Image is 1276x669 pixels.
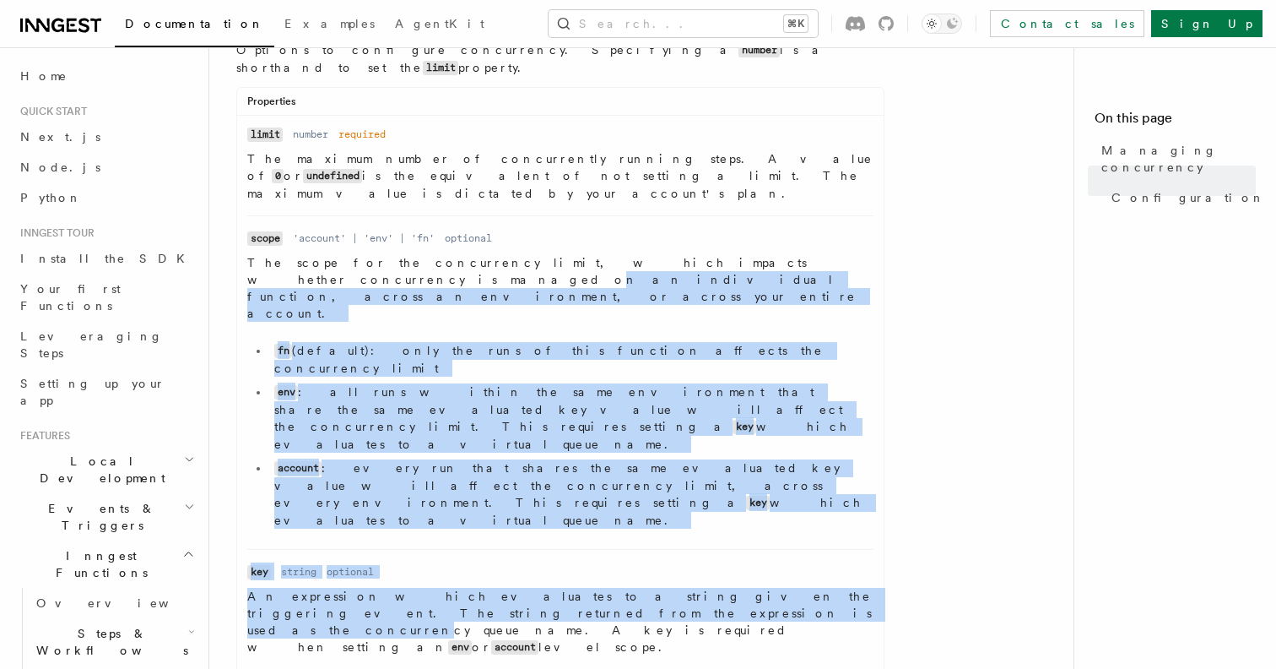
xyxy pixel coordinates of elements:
[30,625,188,659] span: Steps & Workflows
[14,500,184,534] span: Events & Triggers
[247,231,283,246] code: scope
[274,385,298,400] code: env
[30,618,198,666] button: Steps & Workflows
[14,152,198,182] a: Node.js
[272,169,284,183] code: 0
[20,160,100,174] span: Node.js
[1105,182,1256,213] a: Configuration
[14,182,198,213] a: Python
[385,5,495,46] a: AgentKit
[247,588,873,656] p: An expression which evaluates to a string given the triggering event. The string returned from th...
[125,17,264,30] span: Documentation
[14,243,198,274] a: Install the SDK
[269,460,873,529] li: : every run that shares the same evaluated key value will affect the concurrency limit, across ev...
[14,493,198,541] button: Events & Triggers
[922,14,962,34] button: Toggle dark mode
[247,128,283,142] code: limit
[236,41,884,77] p: Options to configure concurrency. Specifying a is a shorthand to set the property.
[14,122,198,152] a: Next.js
[237,95,884,116] div: Properties
[14,541,198,588] button: Inngest Functions
[30,588,198,618] a: Overview
[1095,108,1256,135] h4: On this page
[14,368,198,416] a: Setting up your app
[327,565,374,579] dd: optional
[274,5,385,46] a: Examples
[1151,10,1262,37] a: Sign Up
[746,496,770,510] code: key
[14,547,182,581] span: Inngest Functions
[20,191,82,204] span: Python
[491,640,538,655] code: account
[733,420,756,434] code: key
[36,596,210,610] span: Overview
[14,274,198,321] a: Your first Functions
[115,5,274,47] a: Documentation
[14,321,198,368] a: Leveraging Steps
[303,169,362,183] code: undefined
[395,17,484,30] span: AgentKit
[20,252,195,265] span: Install the SDK
[281,565,316,579] dd: string
[293,231,435,245] dd: 'account' | 'env' | 'fn'
[284,17,375,30] span: Examples
[1111,189,1265,206] span: Configuration
[247,254,873,322] p: The scope for the concurrency limit, which impacts whether concurrency is managed on an individua...
[784,15,808,32] kbd: ⌘K
[20,68,68,84] span: Home
[1095,135,1256,182] a: Managing concurrency
[1101,142,1256,176] span: Managing concurrency
[445,231,492,245] dd: optional
[269,342,873,377] li: (default): only the runs of this function affects the concurrency limit
[990,10,1144,37] a: Contact sales
[338,128,386,141] dd: required
[247,150,873,202] p: The maximum number of concurrently running steps. A value of or is the equivalent of not setting ...
[14,453,184,487] span: Local Development
[247,565,271,579] code: key
[423,61,458,75] code: limit
[20,282,121,313] span: Your first Functions
[14,446,198,493] button: Local Development
[274,344,292,358] code: fn
[14,226,95,240] span: Inngest tour
[269,383,873,453] li: : all runs within the same environment that share the same evaluated key value will affect the co...
[549,10,818,37] button: Search...⌘K
[20,130,100,144] span: Next.js
[293,128,328,141] dd: number
[20,377,165,407] span: Setting up your app
[738,43,780,57] code: number
[20,329,163,360] span: Leveraging Steps
[14,429,70,443] span: Features
[14,105,87,118] span: Quick start
[14,61,198,91] a: Home
[448,640,472,655] code: env
[274,461,322,476] code: account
